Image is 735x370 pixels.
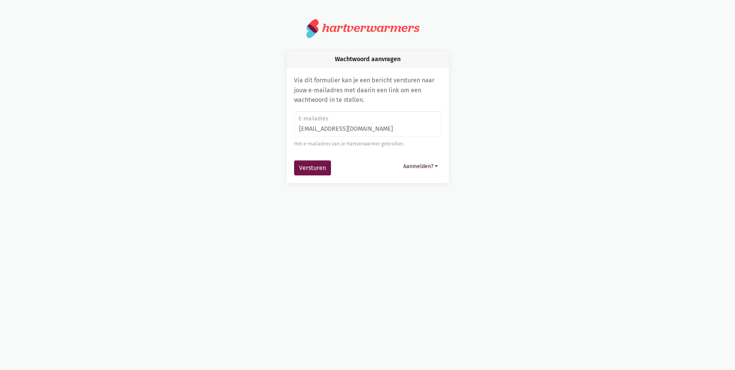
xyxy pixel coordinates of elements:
form: Wachtwoord aanvragen [294,111,441,176]
p: Via dit formulier kan je een bericht versturen naar jouw e-mailadres met daarin een link om een w... [294,75,441,105]
img: logo.svg [306,18,319,38]
label: E-mailadres [299,115,436,123]
a: hartverwarmers [306,18,429,38]
div: hartverwarmers [322,21,419,35]
button: Versturen [294,160,331,176]
button: Aanmelden? [400,160,441,172]
div: Het e-mailadres van je Hartverwarmer gebruiker. [294,140,441,148]
div: Wachtwoord aanvragen [286,51,449,68]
